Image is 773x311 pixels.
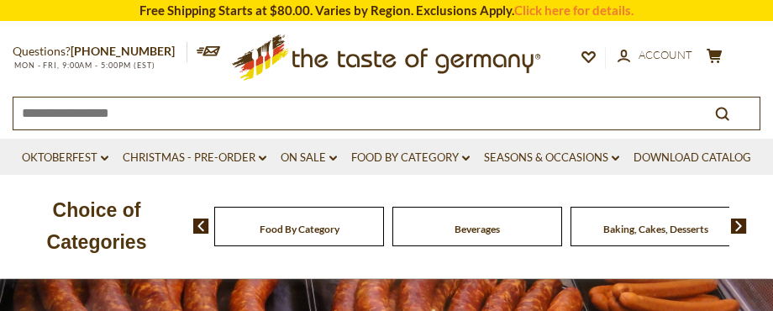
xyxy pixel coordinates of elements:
p: Questions? [13,41,187,62]
a: Download Catalog [634,149,751,167]
a: Christmas - PRE-ORDER [123,149,266,167]
a: Account [618,46,692,65]
img: next arrow [731,219,747,234]
a: Click here for details. [514,3,634,18]
a: Food By Category [260,223,339,235]
span: MON - FRI, 9:00AM - 5:00PM (EST) [13,61,155,70]
a: Seasons & Occasions [484,149,619,167]
a: Beverages [455,223,500,235]
a: Food By Category [351,149,470,167]
a: Oktoberfest [22,149,108,167]
a: Baking, Cakes, Desserts [603,223,708,235]
span: Account [639,48,692,61]
img: previous arrow [193,219,209,234]
a: [PHONE_NUMBER] [71,44,175,58]
a: On Sale [281,149,337,167]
